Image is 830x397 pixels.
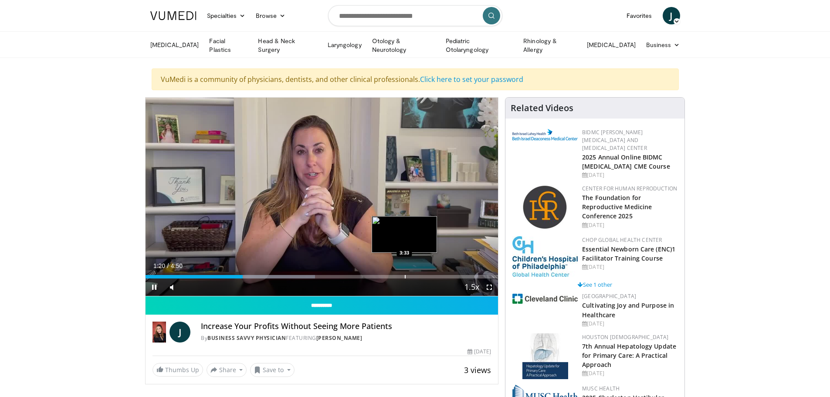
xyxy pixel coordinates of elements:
[468,348,491,356] div: [DATE]
[150,11,196,20] img: VuMedi Logo
[511,103,573,113] h4: Related Videos
[578,281,612,288] a: See 1 other
[201,322,491,331] h4: Increase Your Profits Without Seeing More Patients
[582,385,620,392] a: MUSC Health
[621,7,657,24] a: Favorites
[582,263,678,271] div: [DATE]
[641,36,685,54] a: Business
[512,236,578,277] img: 8fbf8b72-0f77-40e1-90f4-9648163fd298.jpg.150x105_q85_autocrop_double_scale_upscale_version-0.2.jpg
[328,5,502,26] input: Search topics, interventions
[204,37,253,54] a: Facial Plastics
[250,363,295,377] button: Save to
[582,320,678,328] div: [DATE]
[367,37,440,54] a: Otology & Neurotology
[146,275,498,278] div: Progress Bar
[153,262,165,269] span: 1:20
[582,129,647,152] a: BIDMC [PERSON_NAME][MEDICAL_DATA] and [MEDICAL_DATA] Center
[582,153,670,170] a: 2025 Annual Online BIDMC [MEDICAL_DATA] CME Course
[251,7,291,24] a: Browse
[372,216,437,253] img: image.jpeg
[146,278,163,296] button: Pause
[322,36,367,54] a: Laryngology
[582,342,676,369] a: 7th Annual Hepatology Update for Primary Care: A Practical Approach
[146,98,498,296] video-js: Video Player
[582,185,677,192] a: Center for Human Reproduction
[202,7,251,24] a: Specialties
[163,278,180,296] button: Mute
[152,322,166,343] img: Business Savvy Physician
[582,193,652,220] a: The Foundation for Reproductive Medicine Conference 2025
[420,75,523,84] a: Click here to set your password
[316,334,362,342] a: [PERSON_NAME]
[152,363,203,377] a: Thumbs Up
[582,292,636,300] a: [GEOGRAPHIC_DATA]
[582,36,641,54] a: [MEDICAL_DATA]
[464,365,491,375] span: 3 views
[169,322,190,343] a: J
[582,171,678,179] div: [DATE]
[463,278,481,296] button: Playback Rate
[171,262,183,269] span: 4:50
[582,236,662,244] a: CHOP Global Health Center
[201,334,491,342] div: By FEATURING
[145,36,204,54] a: [MEDICAL_DATA]
[582,245,675,262] a: Essential Newborn Care (ENC)1 Facilitator Training Course
[512,129,578,140] img: c96b19ec-a48b-46a9-9095-935f19585444.png.150x105_q85_autocrop_double_scale_upscale_version-0.2.png
[663,7,680,24] a: J
[582,370,678,377] div: [DATE]
[582,301,674,319] a: Cultivating Joy and Purpose in Healthcare
[518,37,582,54] a: Rhinology & Allergy
[152,68,679,90] div: VuMedi is a community of physicians, dentists, and other clinical professionals.
[207,363,247,377] button: Share
[522,185,568,231] img: c058e059-5986-4522-8e32-16b7599f4943.png.150x105_q85_autocrop_double_scale_upscale_version-0.2.png
[512,294,578,304] img: 1ef99228-8384-4f7a-af87-49a18d542794.png.150x105_q85_autocrop_double_scale_upscale_version-0.2.jpg
[582,333,668,341] a: Houston [DEMOGRAPHIC_DATA]
[481,278,498,296] button: Fullscreen
[440,37,518,54] a: Pediatric Otolaryngology
[582,221,678,229] div: [DATE]
[522,333,568,379] img: 83b65fa9-3c25-403e-891e-c43026028dd2.jpg.150x105_q85_autocrop_double_scale_upscale_version-0.2.jpg
[207,334,286,342] a: Business Savvy Physician
[167,262,169,269] span: /
[253,37,322,54] a: Head & Neck Surgery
